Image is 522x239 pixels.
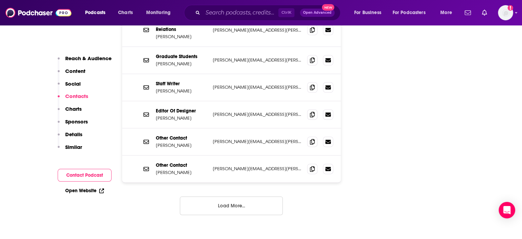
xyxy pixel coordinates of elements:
svg: Add a profile image [508,5,513,11]
img: Podchaser - Follow, Share and Rate Podcasts [5,6,71,19]
a: Charts [114,7,137,18]
button: Content [58,68,85,80]
p: Other Contact [156,135,207,141]
input: Search podcasts, credits, & more... [203,7,278,18]
p: [PERSON_NAME] [156,61,207,67]
span: Ctrl K [278,8,294,17]
p: [PERSON_NAME] [156,88,207,94]
p: [PERSON_NAME][EMAIL_ADDRESS][PERSON_NAME][DOMAIN_NAME] [213,111,302,117]
p: [PERSON_NAME][EMAIL_ADDRESS][PERSON_NAME][DOMAIN_NAME] [213,27,302,33]
span: Monitoring [146,8,171,18]
p: Contacts [65,93,88,99]
button: Show profile menu [498,5,513,20]
p: Sponsors [65,118,88,125]
p: [PERSON_NAME] [156,115,207,121]
div: Search podcasts, credits, & more... [190,5,347,21]
p: Details [65,131,82,138]
p: [PERSON_NAME][EMAIL_ADDRESS][PERSON_NAME][DOMAIN_NAME] [213,57,302,63]
button: Social [58,80,81,93]
button: Details [58,131,82,144]
button: Sponsors [58,118,88,131]
p: [PERSON_NAME] [156,142,207,148]
a: Open Website [65,188,104,194]
p: Staff Writer [156,81,207,87]
button: open menu [388,7,436,18]
p: Other Contact [156,162,207,168]
span: Charts [118,8,133,18]
span: More [440,8,452,18]
span: For Business [354,8,381,18]
p: Social [65,80,81,87]
button: Reach & Audience [58,55,112,68]
p: [PERSON_NAME][EMAIL_ADDRESS][PERSON_NAME][DOMAIN_NAME] [213,166,302,172]
p: [PERSON_NAME] [156,34,207,40]
button: open menu [436,7,461,18]
span: Podcasts [85,8,105,18]
p: [PERSON_NAME][EMAIL_ADDRESS][PERSON_NAME][DOMAIN_NAME] [213,139,302,144]
button: open menu [141,7,179,18]
span: Logged in as cmand-c [498,5,513,20]
p: [PERSON_NAME] [156,170,207,175]
button: Charts [58,106,82,118]
span: For Podcasters [393,8,426,18]
button: open menu [349,7,390,18]
a: Show notifications dropdown [462,7,474,19]
span: New [322,4,334,11]
a: Show notifications dropdown [479,7,490,19]
p: Graduate Students [156,54,207,59]
p: Similar [65,144,82,150]
button: Open AdvancedNew [300,9,335,17]
p: Reach & Audience [65,55,112,62]
span: Open Advanced [303,11,332,14]
div: Open Intercom Messenger [499,202,515,218]
button: Contacts [58,93,88,106]
button: open menu [80,7,114,18]
button: Load More... [180,196,283,215]
p: Director Of Media Relations [156,21,207,32]
p: [PERSON_NAME][EMAIL_ADDRESS][PERSON_NAME][DOMAIN_NAME] [213,84,302,90]
p: Editor Of Designer [156,108,207,114]
button: Contact Podcast [58,169,112,182]
img: User Profile [498,5,513,20]
p: Content [65,68,85,74]
button: Similar [58,144,82,156]
p: Charts [65,106,82,112]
